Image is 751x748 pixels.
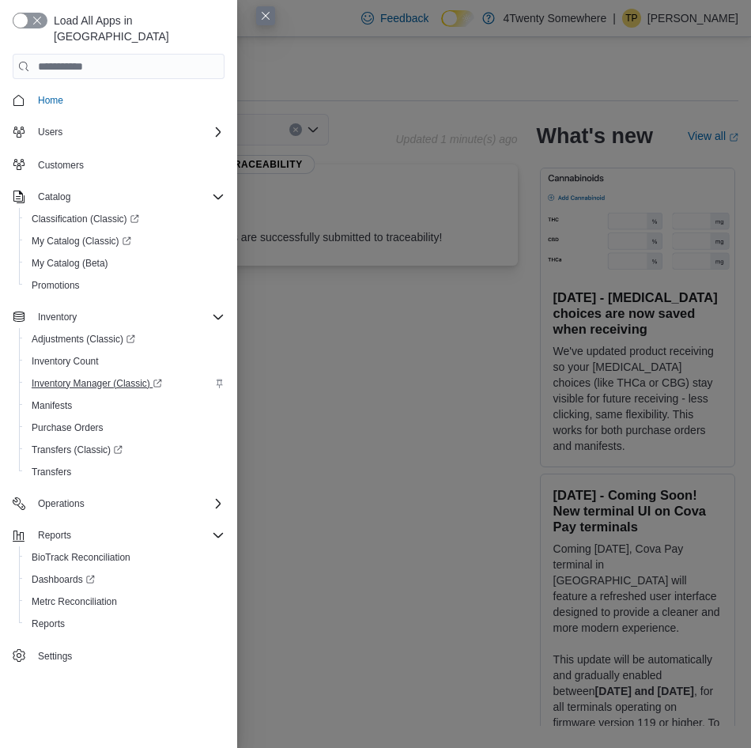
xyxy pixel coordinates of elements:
[25,548,137,567] a: BioTrack Reconciliation
[6,524,231,546] button: Reports
[25,276,225,295] span: Promotions
[32,421,104,434] span: Purchase Orders
[25,418,225,437] span: Purchase Orders
[32,156,90,175] a: Customers
[19,591,231,613] button: Metrc Reconciliation
[32,526,77,545] button: Reports
[32,647,78,666] a: Settings
[19,395,231,417] button: Manifests
[32,595,117,608] span: Metrc Reconciliation
[6,644,231,667] button: Settings
[32,187,77,206] button: Catalog
[25,548,225,567] span: BioTrack Reconciliation
[47,13,225,44] span: Load All Apps in [GEOGRAPHIC_DATA]
[25,463,225,482] span: Transfers
[32,646,225,666] span: Settings
[32,466,71,478] span: Transfers
[19,461,231,483] button: Transfers
[38,650,72,663] span: Settings
[32,213,139,225] span: Classification (Classic)
[19,417,231,439] button: Purchase Orders
[19,372,231,395] a: Inventory Manager (Classic)
[19,274,231,297] button: Promotions
[38,159,84,172] span: Customers
[32,308,83,327] button: Inventory
[32,123,225,142] span: Users
[6,153,231,176] button: Customers
[25,330,142,349] a: Adjustments (Classic)
[32,279,80,292] span: Promotions
[32,494,91,513] button: Operations
[25,463,77,482] a: Transfers
[25,396,78,415] a: Manifests
[25,592,225,611] span: Metrc Reconciliation
[32,154,225,174] span: Customers
[19,546,231,569] button: BioTrack Reconciliation
[13,82,225,671] nav: Complex example
[25,374,225,393] span: Inventory Manager (Classic)
[32,308,225,327] span: Inventory
[25,614,71,633] a: Reports
[32,551,130,564] span: BioTrack Reconciliation
[32,90,225,110] span: Home
[19,230,231,252] a: My Catalog (Classic)
[25,374,168,393] a: Inventory Manager (Classic)
[32,187,225,206] span: Catalog
[25,570,101,589] a: Dashboards
[32,91,70,110] a: Home
[19,569,231,591] a: Dashboards
[32,377,162,390] span: Inventory Manager (Classic)
[19,252,231,274] button: My Catalog (Beta)
[25,254,115,273] a: My Catalog (Beta)
[19,439,231,461] a: Transfers (Classic)
[25,276,86,295] a: Promotions
[6,121,231,143] button: Users
[32,444,123,456] span: Transfers (Classic)
[6,493,231,515] button: Operations
[38,94,63,107] span: Home
[32,573,95,586] span: Dashboards
[25,592,123,611] a: Metrc Reconciliation
[32,355,99,368] span: Inventory Count
[256,6,275,25] button: Close this dialog
[25,210,145,229] a: Classification (Classic)
[25,330,225,349] span: Adjustments (Classic)
[25,254,225,273] span: My Catalog (Beta)
[19,208,231,230] a: Classification (Classic)
[25,396,225,415] span: Manifests
[25,440,129,459] a: Transfers (Classic)
[38,529,71,542] span: Reports
[32,618,65,630] span: Reports
[6,306,231,328] button: Inventory
[25,352,225,371] span: Inventory Count
[25,352,105,371] a: Inventory Count
[32,333,135,346] span: Adjustments (Classic)
[38,126,62,138] span: Users
[25,570,225,589] span: Dashboards
[25,210,225,229] span: Classification (Classic)
[32,494,225,513] span: Operations
[25,232,225,251] span: My Catalog (Classic)
[32,235,131,247] span: My Catalog (Classic)
[38,191,70,203] span: Catalog
[32,257,108,270] span: My Catalog (Beta)
[19,350,231,372] button: Inventory Count
[32,399,72,412] span: Manifests
[25,440,225,459] span: Transfers (Classic)
[38,311,77,323] span: Inventory
[19,613,231,635] button: Reports
[25,418,110,437] a: Purchase Orders
[25,232,138,251] a: My Catalog (Classic)
[32,526,225,545] span: Reports
[6,89,231,111] button: Home
[32,123,69,142] button: Users
[6,186,231,208] button: Catalog
[19,328,231,350] a: Adjustments (Classic)
[25,614,225,633] span: Reports
[38,497,85,510] span: Operations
